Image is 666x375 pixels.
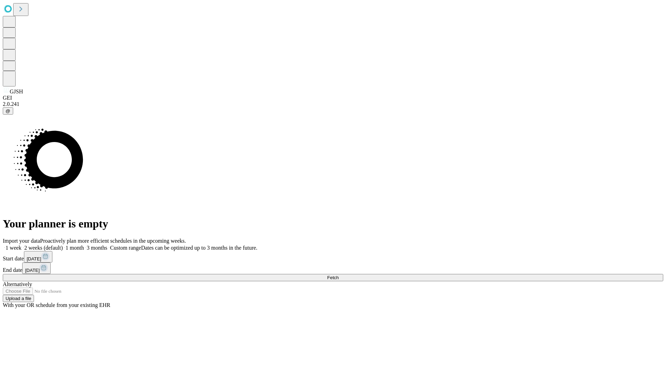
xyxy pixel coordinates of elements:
span: 1 week [6,245,22,251]
span: Alternatively [3,281,32,287]
span: 3 months [87,245,107,251]
button: @ [3,107,13,115]
h1: Your planner is empty [3,217,663,230]
span: Import your data [3,238,40,244]
div: 2.0.241 [3,101,663,107]
span: 1 month [66,245,84,251]
div: End date [3,262,663,274]
span: 2 weeks (default) [24,245,63,251]
span: @ [6,108,10,114]
button: [DATE] [22,262,51,274]
button: Fetch [3,274,663,281]
button: Upload a file [3,295,34,302]
span: With your OR schedule from your existing EHR [3,302,110,308]
span: [DATE] [25,268,40,273]
button: [DATE] [24,251,52,262]
span: [DATE] [27,256,41,261]
span: Dates can be optimized up to 3 months in the future. [141,245,257,251]
div: GEI [3,95,663,101]
span: Custom range [110,245,141,251]
div: Start date [3,251,663,262]
span: Fetch [327,275,339,280]
span: Proactively plan more efficient schedules in the upcoming weeks. [40,238,186,244]
span: GJSH [10,89,23,94]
